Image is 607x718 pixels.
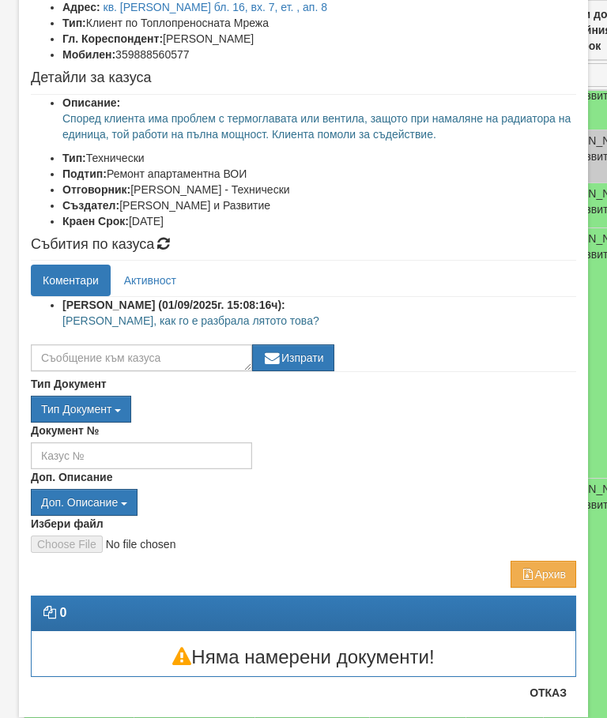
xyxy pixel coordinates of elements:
[104,1,328,13] a: кв. [PERSON_NAME] бл. 16, вх. 7, ет. , ап. 8
[112,265,188,296] a: Активност
[62,96,120,109] b: Описание:
[62,47,576,62] li: 359888560577
[62,166,576,182] li: Ремонт апартаментна ВОИ
[62,111,576,142] p: Според клиента има проблем с термоглавата или вентила, защото при намаляне на радиатора на единиц...
[62,313,576,329] p: [PERSON_NAME], как го е разбрала лятото това?
[62,167,107,180] b: Подтип:
[62,215,129,227] b: Краен Срок:
[32,647,575,667] h3: Няма намерени документи!
[62,299,285,311] strong: [PERSON_NAME] (01/09/2025г. 15:08:16ч):
[31,265,111,296] a: Коментари
[62,197,576,213] li: [PERSON_NAME] и Развитие
[41,496,118,509] span: Доп. Описание
[31,442,252,469] input: Казус №
[62,213,576,229] li: [DATE]
[31,376,107,392] label: Тип Документ
[31,423,99,438] label: Документ №
[31,396,576,423] div: Двоен клик, за изчистване на избраната стойност.
[31,489,138,516] button: Доп. Описание
[62,31,576,47] li: [PERSON_NAME]
[31,396,131,423] button: Тип Документ
[31,489,576,516] div: Двоен клик, за изчистване на избраната стойност.
[520,680,576,705] button: Отказ
[62,152,86,164] b: Тип:
[31,70,576,86] h4: Детайли за казуса
[31,516,104,532] label: Избери файл
[59,606,66,619] strong: 0
[41,403,111,415] span: Тип Документ
[62,32,163,45] b: Гл. Кореспондент:
[62,17,86,29] b: Тип:
[62,150,576,166] li: Технически
[62,199,119,212] b: Създател:
[62,183,130,196] b: Отговорник:
[511,561,576,588] button: Архив
[31,469,112,485] label: Доп. Описание
[252,344,334,371] button: Изпрати
[62,48,115,61] b: Мобилен:
[62,182,576,197] li: [PERSON_NAME] - Технически
[31,237,576,253] h4: Събития по казуса
[62,1,100,13] b: Адрес:
[62,15,576,31] li: Клиент по Топлопреносната Мрежа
